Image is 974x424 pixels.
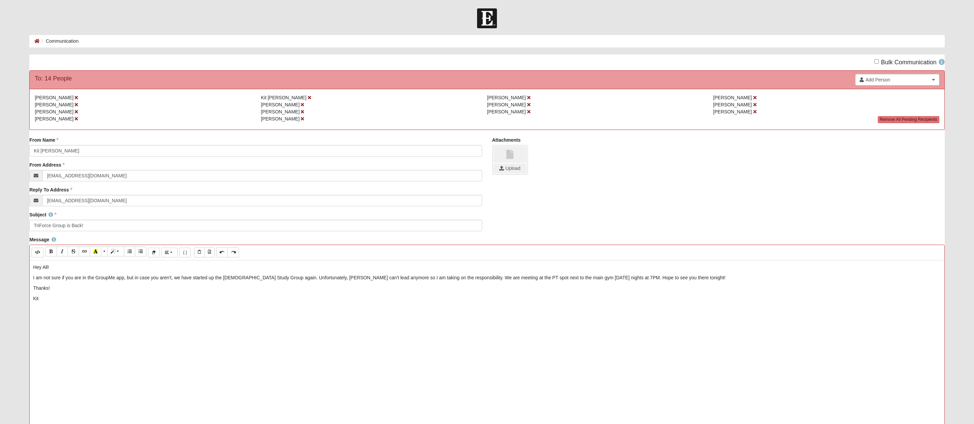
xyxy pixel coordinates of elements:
[29,162,64,168] label: From Address
[35,116,73,121] span: [PERSON_NAME]
[33,295,941,302] p: Kit
[878,116,939,123] a: Remove All Pending Recipients
[216,247,228,257] button: Undo (⌘+Z)
[713,95,752,100] span: [PERSON_NAME]
[261,95,306,100] span: Kit [PERSON_NAME]
[874,59,879,64] input: Bulk Communication
[29,137,59,143] label: From Name
[261,116,299,121] span: [PERSON_NAME]
[35,95,73,100] span: [PERSON_NAME]
[713,102,752,107] span: [PERSON_NAME]
[33,285,941,292] p: Thanks!
[261,109,299,114] span: [PERSON_NAME]
[204,247,215,257] button: Paste from Word
[487,102,526,107] span: [PERSON_NAME]
[33,264,941,271] p: Hey All!
[477,8,497,28] img: Church of Eleven22 Logo
[90,247,101,256] button: Recent Color
[57,247,68,256] button: Italic (⌘+I)
[194,247,205,257] button: Paste Text
[866,76,930,83] span: Add Person
[227,247,239,257] button: Redo (⌘+⇧+Z)
[35,109,73,114] span: [PERSON_NAME]
[261,102,299,107] span: [PERSON_NAME]
[487,95,526,100] span: [PERSON_NAME]
[881,59,937,66] span: Bulk Communication
[713,109,752,114] span: [PERSON_NAME]
[487,109,526,114] span: [PERSON_NAME]
[492,137,521,143] label: Attachments
[161,248,178,257] button: Paragraph
[68,247,79,256] button: Strikethrough (⌘+⇧+S)
[855,74,939,85] a: Add Person Clear selection
[29,186,72,193] label: Reply To Address
[107,247,124,256] button: Style
[40,38,78,45] li: Communication
[35,102,73,107] span: [PERSON_NAME]
[29,236,56,243] label: Message
[179,248,191,257] button: Merge Field
[148,248,159,257] button: Remove Font Style (⌘+\)
[135,247,146,256] button: Unordered list (⌘+⇧+NUM7)
[29,211,57,218] label: Subject
[33,274,941,281] p: I am not sure if you are in the GroupMe app, but in case you aren't, we have started up the [DEMO...
[45,247,57,256] button: Bold (⌘+B)
[79,247,90,256] button: Link (⌘+K)
[101,247,108,256] button: More Color
[31,248,44,257] button: Code Editor
[35,74,72,83] div: To: 14 People
[124,247,135,256] button: Ordered list (⌘+⇧+NUM8)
